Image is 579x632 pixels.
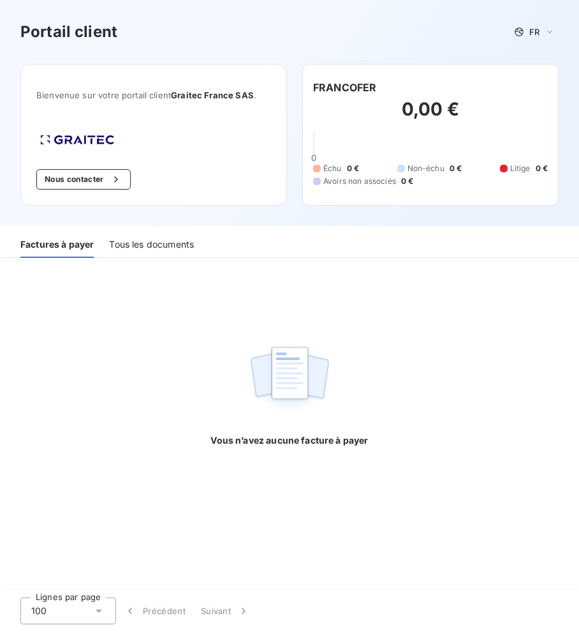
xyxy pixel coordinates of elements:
span: Bienvenue sur votre portail client . [36,90,271,100]
span: 0 € [450,163,462,174]
div: Tous les documents [109,231,194,258]
h6: FRANCOFER [313,80,376,95]
span: 0 € [536,163,548,174]
button: Suivant [193,598,258,624]
button: Nous contacter [36,169,131,190]
img: Company logo [36,131,118,149]
h2: 0,00 € [313,98,548,133]
div: Factures à payer [20,231,94,258]
span: Échu [323,163,342,174]
span: Avoirs non associés [323,176,396,187]
span: Non-échu [407,163,444,174]
span: 100 [31,605,47,617]
span: Graitec France SAS [171,90,254,100]
button: Précédent [116,598,193,624]
span: Vous n’avez aucune facture à payer [210,434,368,447]
img: empty state [249,340,330,419]
span: FR [529,27,539,37]
span: 0 € [347,163,359,174]
span: Litige [510,163,531,174]
span: 0 € [401,176,413,187]
span: 0 [311,153,316,163]
h3: Portail client [20,20,117,43]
